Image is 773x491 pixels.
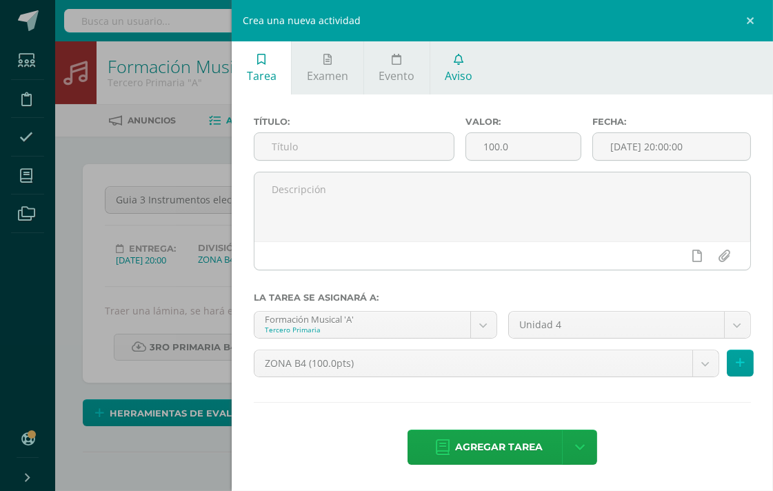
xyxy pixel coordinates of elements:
[445,68,472,83] span: Aviso
[265,325,459,334] div: Tercero Primaria
[379,68,414,83] span: Evento
[254,117,454,127] label: Título:
[307,68,348,83] span: Examen
[254,133,454,160] input: Título
[519,312,714,338] span: Unidad 4
[364,41,430,94] a: Evento
[592,117,751,127] label: Fecha:
[265,312,459,325] div: Formación Musical 'A'
[232,41,291,94] a: Tarea
[593,133,750,160] input: Fecha de entrega
[265,350,682,377] span: ZONA B4 (100.0pts)
[254,350,719,377] a: ZONA B4 (100.0pts)
[466,133,581,160] input: Puntos máximos
[455,430,543,464] span: Agregar tarea
[292,41,363,94] a: Examen
[254,292,751,303] label: La tarea se asignará a:
[465,117,581,127] label: Valor:
[254,312,496,338] a: Formación Musical 'A'Tercero Primaria
[247,68,277,83] span: Tarea
[509,312,750,338] a: Unidad 4
[430,41,488,94] a: Aviso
